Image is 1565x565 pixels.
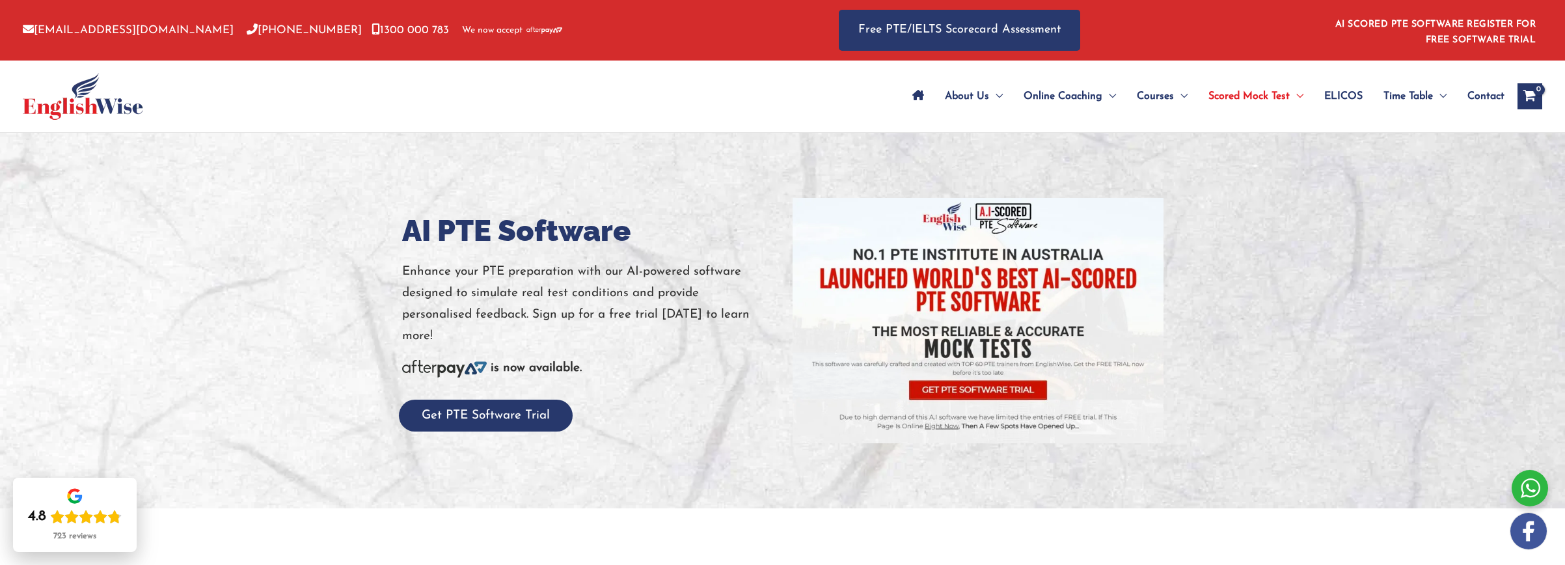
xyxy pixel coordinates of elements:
h1: AI PTE Software [402,210,773,251]
div: Rating: 4.8 out of 5 [28,508,122,526]
a: Online CoachingMenu Toggle [1013,74,1126,119]
img: Afterpay-Logo [526,27,562,34]
a: [EMAIL_ADDRESS][DOMAIN_NAME] [23,25,234,36]
span: Contact [1467,74,1504,119]
nav: Site Navigation: Main Menu [902,74,1504,119]
a: Contact [1457,74,1504,119]
b: is now available. [491,362,582,374]
span: Menu Toggle [1433,74,1447,119]
span: Scored Mock Test [1208,74,1290,119]
span: Online Coaching [1024,74,1102,119]
span: Menu Toggle [989,74,1003,119]
img: pte-institute-768x508 [793,198,1164,443]
a: Free PTE/IELTS Scorecard Assessment [839,10,1080,51]
a: Scored Mock TestMenu Toggle [1198,74,1314,119]
a: About UsMenu Toggle [934,74,1013,119]
span: Menu Toggle [1290,74,1303,119]
a: View Shopping Cart, empty [1517,83,1542,109]
aside: Header Widget 1 [1327,9,1542,51]
img: white-facebook.png [1510,513,1547,549]
a: AI SCORED PTE SOFTWARE REGISTER FOR FREE SOFTWARE TRIAL [1335,20,1536,45]
span: Courses [1137,74,1174,119]
span: Time Table [1383,74,1433,119]
a: 1300 000 783 [372,25,449,36]
span: Menu Toggle [1102,74,1116,119]
div: 723 reviews [53,531,96,542]
a: Time TableMenu Toggle [1373,74,1457,119]
span: We now accept [462,24,523,37]
a: ELICOS [1314,74,1373,119]
img: Afterpay-Logo [402,360,487,378]
div: 4.8 [28,508,46,526]
span: ELICOS [1324,74,1363,119]
span: About Us [945,74,989,119]
button: Get PTE Software Trial [399,400,573,432]
span: Menu Toggle [1174,74,1188,119]
p: Enhance your PTE preparation with our AI-powered software designed to simulate real test conditio... [402,261,773,348]
a: Get PTE Software Trial [399,409,573,422]
a: [PHONE_NUMBER] [247,25,362,36]
a: CoursesMenu Toggle [1126,74,1198,119]
img: cropped-ew-logo [23,73,143,120]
